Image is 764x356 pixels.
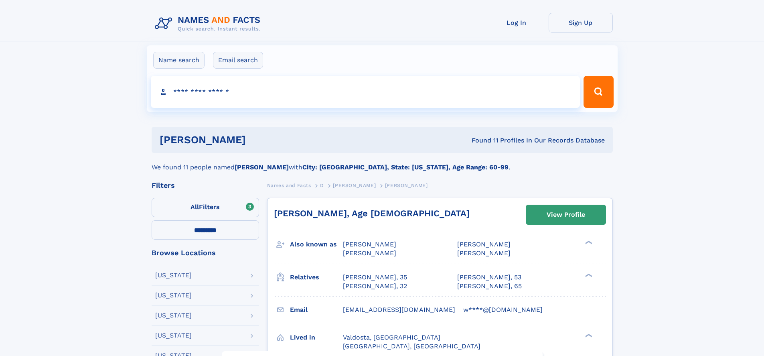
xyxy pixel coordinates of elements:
[343,334,440,341] span: Valdosta, [GEOGRAPHIC_DATA]
[583,240,593,245] div: ❯
[152,198,259,217] label: Filters
[302,163,509,171] b: City: [GEOGRAPHIC_DATA], State: [US_STATE], Age Range: 60-99
[583,273,593,278] div: ❯
[160,135,359,145] h1: [PERSON_NAME]
[320,180,324,190] a: D
[333,183,376,188] span: [PERSON_NAME]
[547,205,585,224] div: View Profile
[153,52,205,69] label: Name search
[190,203,199,211] span: All
[343,273,407,282] a: [PERSON_NAME], 35
[155,332,192,339] div: [US_STATE]
[155,272,192,279] div: [US_STATE]
[290,331,343,344] h3: Lived in
[343,282,407,291] a: [PERSON_NAME], 32
[152,13,267,35] img: Logo Names and Facts
[152,182,259,189] div: Filters
[343,342,480,350] span: [GEOGRAPHIC_DATA], [GEOGRAPHIC_DATA]
[343,306,455,313] span: [EMAIL_ADDRESS][DOMAIN_NAME]
[274,208,470,218] a: [PERSON_NAME], Age [DEMOGRAPHIC_DATA]
[359,136,605,145] div: Found 11 Profiles In Our Records Database
[290,271,343,284] h3: Relatives
[333,180,376,190] a: [PERSON_NAME]
[152,153,613,172] div: We found 11 people named with .
[457,249,511,257] span: [PERSON_NAME]
[526,205,606,224] a: View Profile
[583,333,593,338] div: ❯
[385,183,428,188] span: [PERSON_NAME]
[457,273,521,282] a: [PERSON_NAME], 53
[484,13,549,33] a: Log In
[213,52,263,69] label: Email search
[290,303,343,317] h3: Email
[152,249,259,256] div: Browse Locations
[343,249,396,257] span: [PERSON_NAME]
[235,163,289,171] b: [PERSON_NAME]
[343,240,396,248] span: [PERSON_NAME]
[457,282,522,291] a: [PERSON_NAME], 65
[320,183,324,188] span: D
[155,312,192,319] div: [US_STATE]
[155,292,192,299] div: [US_STATE]
[290,238,343,251] h3: Also known as
[151,76,580,108] input: search input
[549,13,613,33] a: Sign Up
[584,76,613,108] button: Search Button
[267,180,311,190] a: Names and Facts
[457,240,511,248] span: [PERSON_NAME]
